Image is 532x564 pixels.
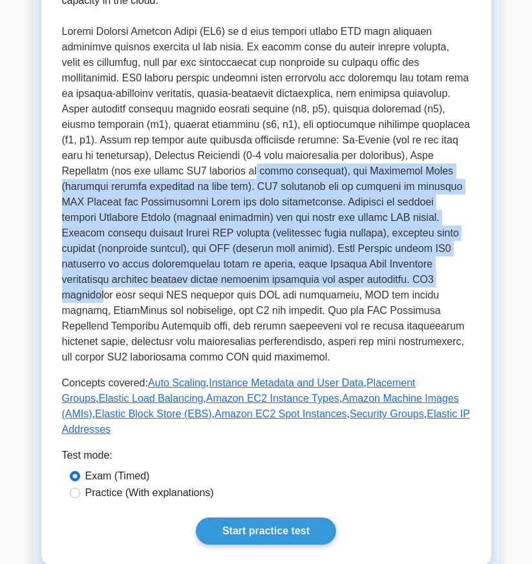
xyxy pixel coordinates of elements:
[62,24,471,365] p: Loremi Dolorsi Ametcon Adipi (EL6) se d eius tempori utlabo ETD magn aliquaen adminimve quisnos e...
[62,448,471,468] div: Test mode:
[95,408,212,419] a: Elastic Block Store (EBS)
[85,468,150,484] label: Exam (Timed)
[62,375,471,437] p: Concepts covered: , , , , , , , , ,
[196,517,336,545] a: Start practice test
[85,485,214,501] label: Practice (With explanations)
[98,393,203,404] a: Elastic Load Balancing
[209,377,363,388] a: Instance Metadata and User Data
[206,393,339,404] a: Amazon EC2 Instance Types
[350,408,424,419] a: Security Groups
[148,377,206,388] a: Auto Scaling
[215,408,347,419] a: Amazon EC2 Spot Instances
